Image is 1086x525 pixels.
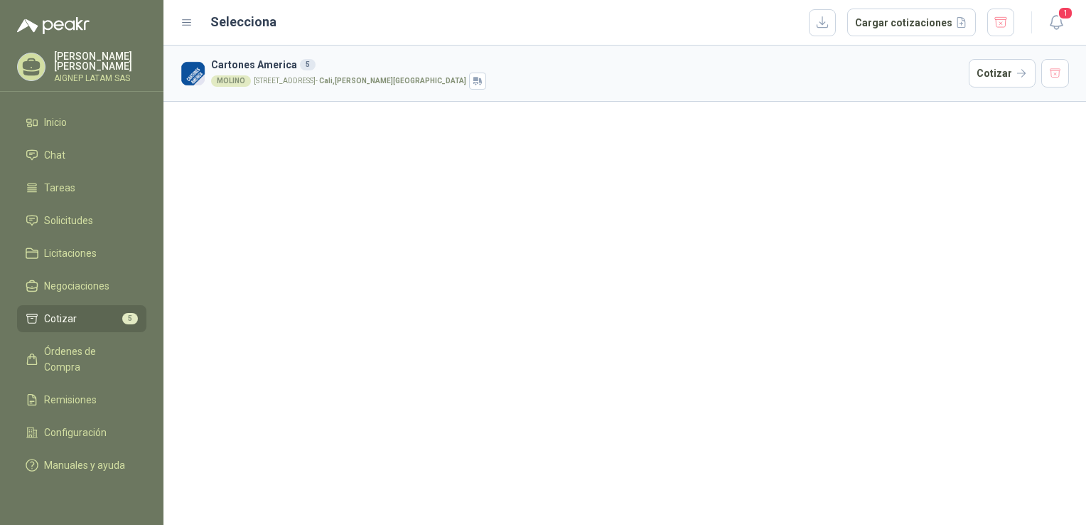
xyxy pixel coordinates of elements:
span: Inicio [44,115,67,130]
img: Logo peakr [17,17,90,34]
a: Negociaciones [17,272,146,299]
p: [PERSON_NAME] [PERSON_NAME] [54,51,146,71]
span: 5 [122,313,138,324]
button: 1 [1043,10,1069,36]
span: Configuración [44,425,107,440]
a: Configuración [17,419,146,446]
a: Inicio [17,109,146,136]
strong: Cali , [PERSON_NAME][GEOGRAPHIC_DATA] [319,77,466,85]
button: Cargar cotizaciones [847,9,976,37]
span: Tareas [44,180,75,196]
a: Licitaciones [17,240,146,267]
img: Company Logo [181,61,205,86]
span: Licitaciones [44,245,97,261]
p: [STREET_ADDRESS] - [254,78,466,85]
h3: Cartones America [211,57,963,73]
div: MOLINO [211,75,251,87]
div: 5 [300,59,316,70]
a: Tareas [17,174,146,201]
span: Órdenes de Compra [44,344,133,375]
a: Chat [17,142,146,169]
a: Cotizar5 [17,305,146,332]
a: Manuales y ayuda [17,452,146,479]
span: Cotizar [44,311,77,327]
span: Chat [44,147,65,163]
h2: Selecciona [210,12,276,32]
a: Órdenes de Compra [17,338,146,381]
span: Remisiones [44,392,97,408]
span: Solicitudes [44,213,93,228]
span: Negociaciones [44,278,109,294]
span: Manuales y ayuda [44,457,125,473]
button: Cotizar [969,59,1036,87]
span: 1 [1058,6,1073,20]
a: Solicitudes [17,207,146,234]
a: Remisiones [17,386,146,413]
p: AIGNEP LATAM SAS [54,74,146,83]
